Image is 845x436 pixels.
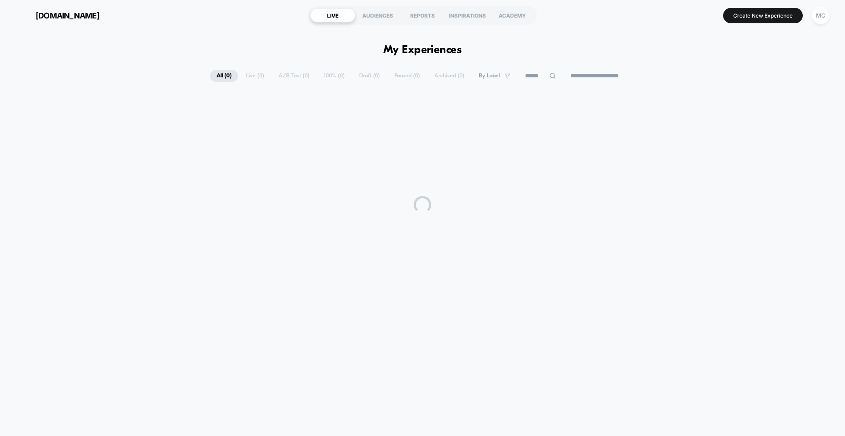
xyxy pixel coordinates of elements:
div: LIVE [310,8,355,22]
div: INSPIRATIONS [445,8,490,22]
div: ACADEMY [490,8,535,22]
button: [DOMAIN_NAME] [13,8,102,22]
h1: My Experiences [383,44,462,57]
span: All ( 0 ) [210,70,238,82]
span: [DOMAIN_NAME] [36,11,99,20]
button: MC [809,7,832,25]
div: MC [812,7,829,24]
div: AUDIENCES [355,8,400,22]
span: By Label [479,73,500,79]
div: REPORTS [400,8,445,22]
button: Create New Experience [723,8,803,23]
